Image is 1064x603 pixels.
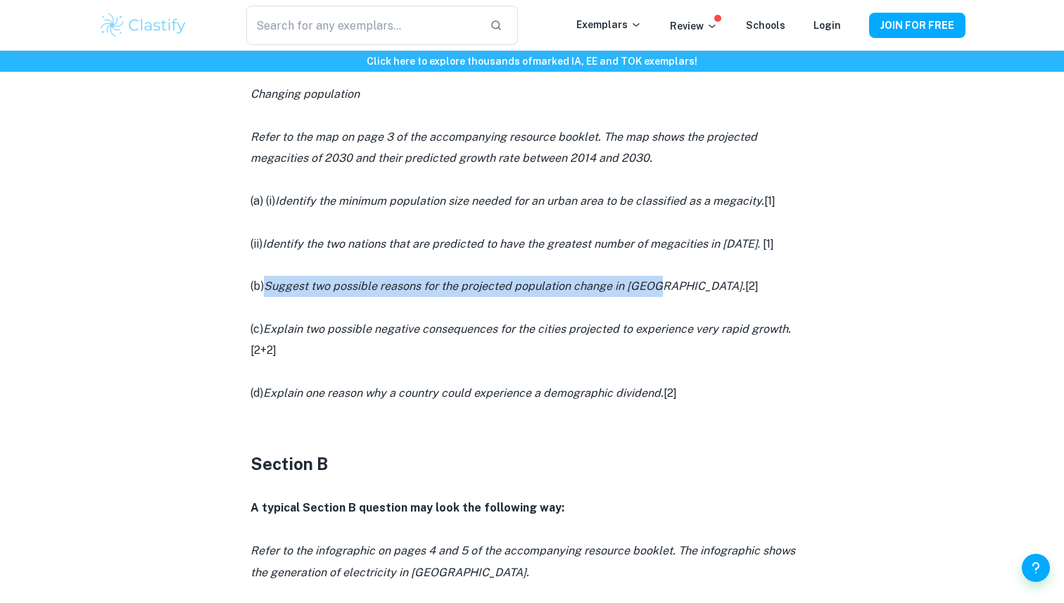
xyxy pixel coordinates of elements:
[251,87,360,101] i: Changing population
[99,11,188,39] img: Clastify logo
[251,383,813,404] p: (d) [2]
[869,13,965,38] button: JOIN FOR FREE
[813,20,841,31] a: Login
[576,17,642,32] p: Exemplars
[264,279,745,293] i: Suggest two possible reasons for the projected population change in [GEOGRAPHIC_DATA].
[251,130,757,165] i: Refer to the map on page 3 of the accompanying resource booklet. The map shows the projected mega...
[262,237,758,250] i: Identify the two nations that are predicted to have the greatest number of megacities in [DATE]
[251,544,795,578] i: Refer to the infographic on pages 4 and 5 of the accompanying resource booklet. The infographic s...
[251,234,813,255] p: (ii) . [1]
[251,191,813,212] p: (a) (i) [1]
[251,501,564,514] strong: A typical Section B question may look the following way:
[670,18,718,34] p: Review
[746,20,785,31] a: Schools
[275,194,764,208] i: Identify the minimum population size needed for an urban area to be classified as a megacity.
[251,276,813,297] p: (b) [2]
[246,6,479,45] input: Search for any exemplars...
[3,53,1061,69] h6: Click here to explore thousands of marked IA, EE and TOK exemplars !
[263,386,664,400] i: Explain one reason why a country could experience a demographic dividend.
[251,319,813,362] p: (c) [2+2]
[1022,554,1050,582] button: Help and Feedback
[263,322,791,336] i: Explain two possible negative consequences for the cities projected to experience very rapid growth.
[251,451,813,476] h3: Section B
